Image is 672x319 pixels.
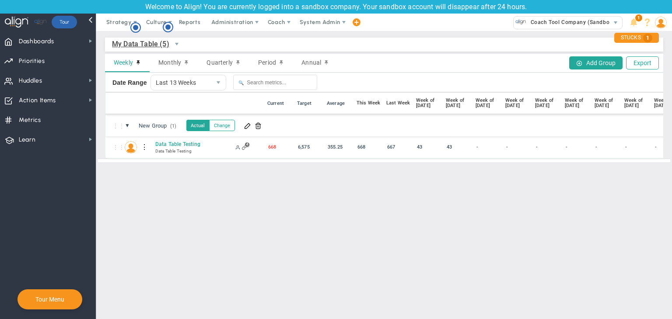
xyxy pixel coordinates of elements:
div: 668 [266,142,294,152]
div: - [623,142,655,152]
div: 667 [385,142,417,152]
span: Quarterly [206,59,232,66]
span: Period [258,59,276,66]
div: This Week [355,101,388,106]
div: 6,575 [295,142,324,152]
div: Drag to reorder [112,144,121,151]
div: STUCKS [614,33,659,43]
span: 4 [245,142,250,147]
span: 1 [635,14,642,21]
span: Drag to reorder categories [112,122,125,129]
span: Action Items [19,91,56,110]
div: - [593,142,626,152]
button: Change [209,120,235,131]
span: Coach [268,19,285,25]
span: Culture [146,19,167,25]
img: 33476.Company.photo [515,17,526,28]
div: Week of [DATE] [533,98,566,108]
div: Week of [DATE] [504,98,536,108]
span: 🔍 [238,80,244,85]
input: Search metrics... [233,75,317,90]
div: Average [325,101,351,106]
span: ▼ [125,122,130,128]
span: Coach Tool Company (Sandbox) [526,17,614,28]
span: Data Table Testing [154,141,228,148]
img: Sudhir Dakshinamurthy [125,141,137,153]
span: Learn [19,131,35,149]
span: select [169,37,184,52]
li: Help & Frequently Asked Questions (FAQ) [640,14,654,31]
div: 668 [355,142,388,152]
div: - [533,142,566,152]
img: 64089.Person.photo [655,17,667,28]
span: (1) [169,123,178,129]
div: - [504,142,536,152]
span: Manually Updated [235,145,240,150]
div: Week of [DATE] [563,98,596,108]
div: Last Week [385,101,417,106]
div: 43 [414,142,447,152]
span: Weekly [114,59,133,66]
span: Metrics [19,111,41,129]
span: select [609,17,622,29]
span: Monthly [158,59,181,66]
div: Week of [DATE] [623,98,655,108]
div: 355.25 [325,142,353,152]
div: - [474,142,507,152]
span: 1 [643,34,652,42]
div: Week of [DATE] [444,98,477,108]
span: Priorities [19,52,45,70]
div: Week of [DATE] [474,98,507,108]
div: Data Table Testing [154,148,224,153]
li: Announcements [627,14,640,31]
button: Export [626,56,659,69]
span: Dashboards [19,32,54,51]
span: Reports [175,14,205,31]
span: Click to edit group name [135,120,181,132]
span: Huddles [19,72,42,90]
span: Annual [301,59,321,66]
div: Week of [DATE] [414,98,447,108]
div: Week of [DATE] [593,98,626,108]
button: Tour Menu [33,295,67,303]
div: Target [295,101,322,106]
button: Actual [186,120,209,131]
span: select [211,75,226,90]
span: My Data Table (5) [112,38,169,49]
span: Last 13 Weeks [151,75,211,90]
div: Current [266,101,292,106]
span: Original Target that is linked 4 times [242,145,247,150]
label: Date Range [112,79,147,86]
span: Administration [211,19,253,25]
span: Strategy [106,19,132,25]
div: - [563,142,596,152]
span: System Admin [300,19,340,25]
button: Add Group [569,56,623,69]
div: 43 [444,142,477,152]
